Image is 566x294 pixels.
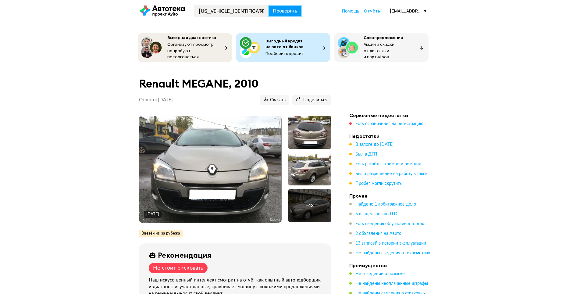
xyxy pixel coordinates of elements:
div: Не стоит рисковать [153,265,203,271]
h4: Серьёзные недостатки [349,112,435,118]
button: Скачать [260,95,289,105]
h1: Renault MEGANE, 2010 [139,77,331,90]
a: Помощь [342,8,359,14]
span: Акции и скидки от Автотеки и партнёров [364,41,394,59]
div: + 43 [305,203,314,209]
span: Было разрешение на работу в такси [355,172,428,176]
span: Не найдены неоплаченные штрафы [355,281,428,286]
span: Нет сведений о розыске [355,272,405,276]
span: Выездная диагностика [167,35,216,40]
input: VIN, госномер, номер кузова [194,5,268,17]
span: Был в ДТП [355,152,377,156]
span: Пробег могли скрутить [355,181,402,186]
h4: Преимущества [349,262,435,268]
div: Рекомендация [158,251,212,259]
img: Main car [139,116,281,223]
span: 2 объявления на Авито [355,231,401,236]
span: Есть расчёты стоимости ремонта [355,162,421,166]
div: [DATE] [146,212,159,217]
span: Подберите кредит [265,51,304,56]
span: Найдено 1 арбитражное дело [355,202,416,206]
span: Есть ограничения на регистрацию [355,122,423,126]
span: Не найдены сведения о техосмотрах [355,251,430,255]
button: Выездная диагностикаОрганизуют просмотр, попробуют поторговаться [138,33,232,62]
button: Проверить [268,5,302,17]
button: Поделиться [292,95,331,105]
button: Выгодный кредит на авто от банковПодберите кредит [236,33,330,62]
h4: Недостатки [349,133,435,139]
span: 5 владельцев по ПТС [355,212,399,216]
button: СпецпредложенияАкции и скидки от Автотеки и партнёров [334,33,429,62]
span: Скачать [264,97,286,103]
span: Выгодный кредит на авто от банков [265,38,304,49]
span: Есть сведения об участии в торгах [355,222,424,226]
div: [EMAIL_ADDRESS][DOMAIN_NAME] [390,8,426,14]
span: Организуют просмотр, попробуют поторговаться [167,41,215,59]
a: Отчёты [364,8,381,14]
span: 13 записей в истории эксплуатации [355,241,426,246]
span: Спецпредложения [364,35,403,40]
span: Поделиться [296,97,327,103]
h4: Прочее [349,193,435,199]
span: Проверить [273,9,297,13]
span: В залоге до [DATE] [355,142,393,147]
span: Ввезён из-за рубежа [141,231,180,236]
p: Отчёт от [DATE] [139,97,173,103]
